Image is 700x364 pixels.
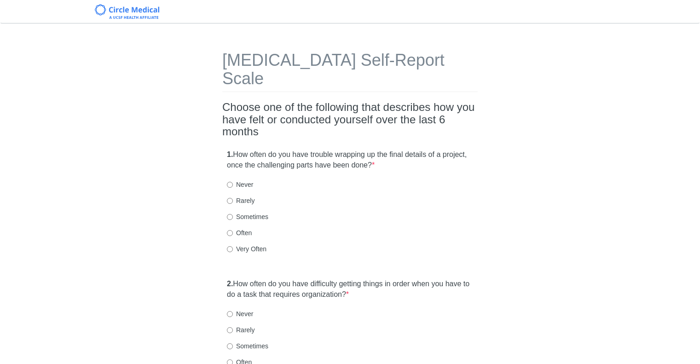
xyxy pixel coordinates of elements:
input: Sometimes [227,214,233,220]
label: Rarely [227,196,255,205]
label: Sometimes [227,341,268,351]
label: Rarely [227,325,255,335]
img: Circle Medical Logo [95,4,160,19]
h1: [MEDICAL_DATA] Self-Report Scale [222,51,478,92]
label: Sometimes [227,212,268,221]
label: Often [227,228,252,237]
h2: Choose one of the following that describes how you have felt or conducted yourself over the last ... [222,101,478,138]
input: Never [227,311,233,317]
input: Sometimes [227,343,233,349]
input: Rarely [227,327,233,333]
strong: 2. [227,280,233,288]
strong: 1. [227,150,233,158]
input: Often [227,230,233,236]
label: Very Often [227,244,266,254]
input: Very Often [227,246,233,252]
label: How often do you have difficulty getting things in order when you have to do a task that requires... [227,279,473,300]
input: Rarely [227,198,233,204]
label: How often do you have trouble wrapping up the final details of a project, once the challenging pa... [227,150,473,171]
label: Never [227,309,253,318]
label: Never [227,180,253,189]
input: Never [227,182,233,188]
